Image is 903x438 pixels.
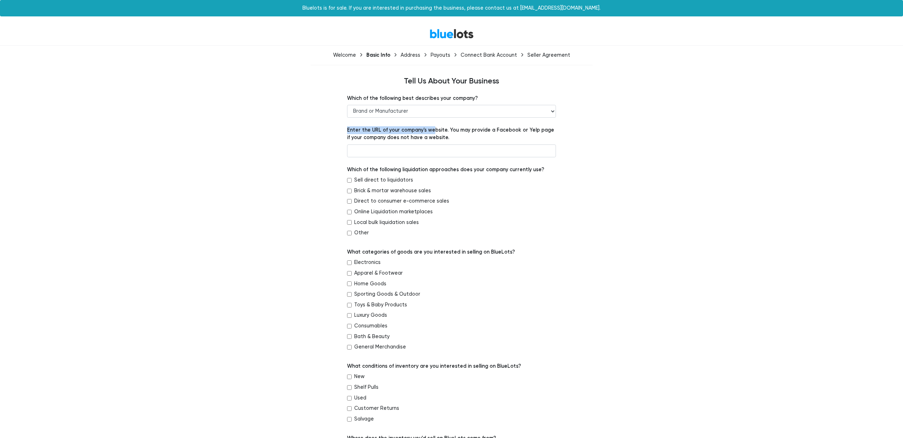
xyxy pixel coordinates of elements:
input: Direct to consumer e-commerce sales [347,199,352,204]
h4: Tell Us About Your Business [237,77,666,86]
label: Apparel & Footwear [354,269,403,277]
label: Toys & Baby Products [354,301,407,309]
input: Apparel & Footwear [347,271,352,276]
input: Customer Returns [347,406,352,411]
label: What categories of goods are you interested in selling on BlueLots? [347,248,515,256]
label: Home Goods [354,280,386,288]
label: Used [354,394,366,402]
label: Online Liquidation marketplaces [354,208,433,216]
label: Direct to consumer e-commerce sales [354,197,449,205]
input: Toys & Baby Products [347,303,352,307]
div: Basic Info [366,52,390,58]
label: New [354,373,365,381]
div: Payouts [431,52,450,58]
label: Enter the URL of your company's website. You may provide a Facebook or Yelp page if your company ... [347,126,556,142]
label: Shelf Pulls [354,383,378,391]
input: Bath & Beauty [347,334,352,339]
div: Welcome [333,52,356,58]
input: Other [347,231,352,235]
input: Electronics [347,260,352,265]
input: New [347,375,352,379]
div: Seller Agreement [527,52,570,58]
label: Electronics [354,259,381,266]
label: Other [354,229,369,237]
input: Salvage [347,417,352,422]
input: Online Liquidation marketplaces [347,210,352,214]
input: General Merchandise [347,345,352,350]
a: BlueLots [430,29,474,39]
div: Address [401,52,420,58]
input: Brick & mortar warehouse sales [347,189,352,193]
label: Consumables [354,322,387,330]
label: Which of the following liquidation approaches does your company currently use? [347,166,544,174]
label: Brick & mortar warehouse sales [354,187,431,195]
label: Local bulk liquidation sales [354,219,419,226]
input: Shelf Pulls [347,385,352,390]
input: Sell direct to liquidators [347,178,352,183]
div: Connect Bank Account [461,52,517,58]
label: Salvage [354,415,374,423]
label: Sporting Goods & Outdoor [354,290,420,298]
input: Consumables [347,324,352,328]
label: Bath & Beauty [354,333,390,341]
input: Sporting Goods & Outdoor [347,292,352,297]
input: Home Goods [347,281,352,286]
input: Used [347,396,352,401]
input: Luxury Goods [347,313,352,318]
label: General Merchandise [354,343,406,351]
label: Sell direct to liquidators [354,176,413,184]
label: Customer Returns [354,404,399,412]
input: Local bulk liquidation sales [347,220,352,225]
label: What conditions of inventory are you interested in selling on BlueLots? [347,362,521,370]
label: Which of the following best describes your company? [347,95,478,102]
label: Luxury Goods [354,311,387,319]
